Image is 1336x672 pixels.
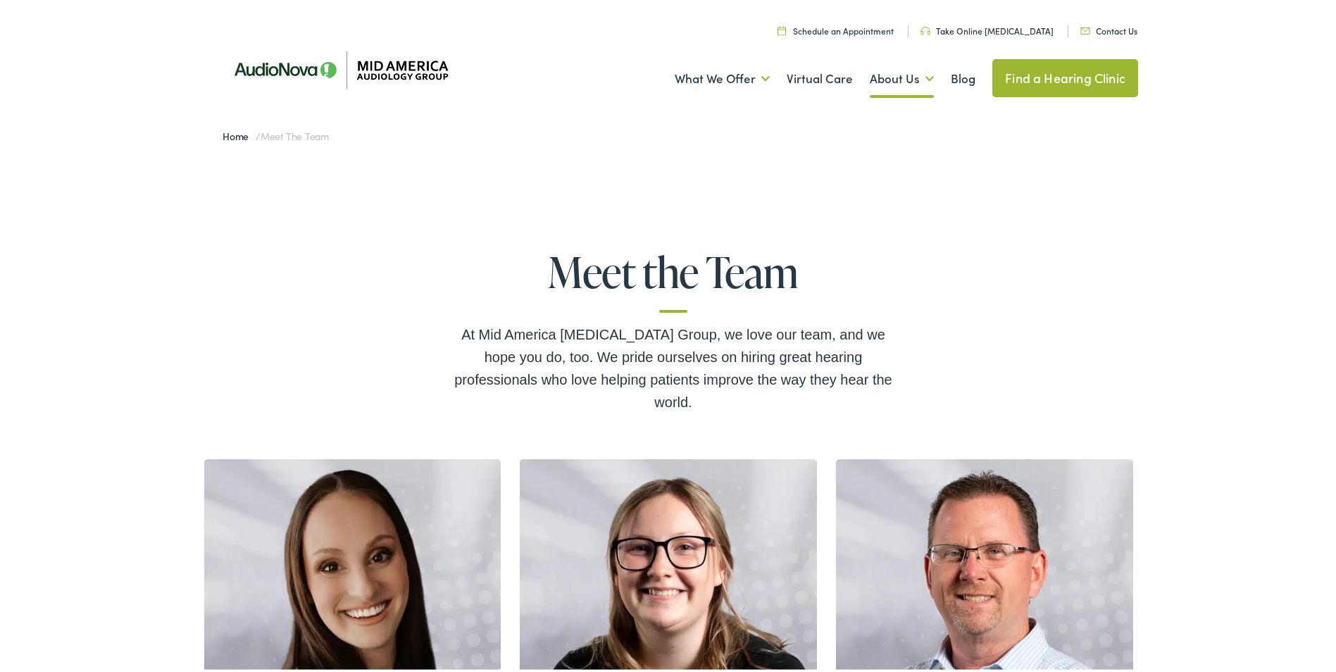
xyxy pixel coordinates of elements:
a: Blog [951,50,975,102]
img: utility icon [778,23,786,32]
a: Schedule an Appointment [778,22,894,34]
img: utility icon [920,24,930,32]
a: Home [223,126,256,140]
h1: Meet the Team [448,246,899,310]
a: Take Online [MEDICAL_DATA] [920,22,1054,34]
a: Find a Hearing Clinic [992,56,1138,94]
div: At Mid America [MEDICAL_DATA] Group, we love our team, and we hope you do, too. We pride ourselve... [448,321,899,411]
a: Virtual Care [787,50,853,102]
span: Meet the Team [261,126,329,140]
a: What We Offer [675,50,770,102]
img: utility icon [1080,25,1090,32]
span: / [223,126,329,140]
a: Contact Us [1080,22,1137,34]
a: About Us [870,50,934,102]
